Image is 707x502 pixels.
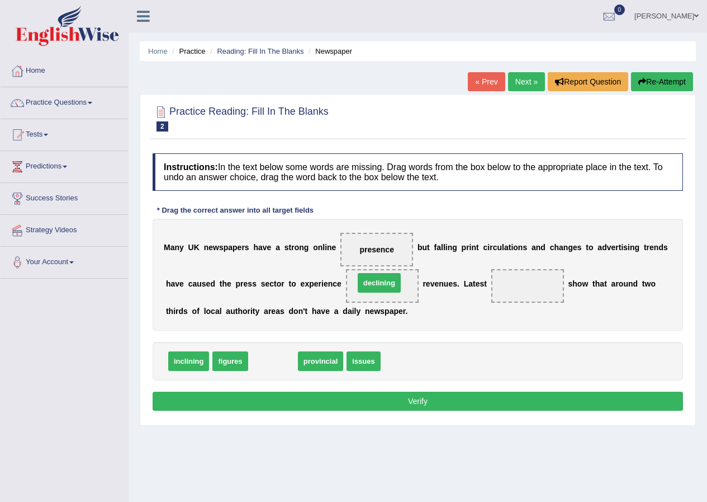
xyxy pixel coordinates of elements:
[462,243,467,252] b: p
[226,307,230,316] b: a
[490,243,492,252] b: r
[480,279,484,288] b: s
[293,307,298,316] b: o
[614,4,625,15] span: 0
[206,279,211,288] b: e
[253,307,255,316] b: t
[645,279,651,288] b: w
[194,243,200,252] b: K
[577,243,582,252] b: s
[472,243,477,252] b: n
[1,215,128,243] a: Strategy Videos
[619,243,621,252] b: t
[658,243,663,252] b: d
[313,243,318,252] b: o
[175,279,179,288] b: v
[491,269,564,303] span: Drop target
[289,279,292,288] b: t
[204,243,209,252] b: n
[642,279,645,288] b: t
[318,243,323,252] b: n
[427,243,430,252] b: t
[204,307,206,316] b: l
[169,307,174,316] b: h
[220,307,222,316] b: l
[423,279,425,288] b: r
[568,279,573,288] b: s
[232,243,238,252] b: p
[222,279,227,288] b: h
[244,279,248,288] b: e
[148,47,168,55] a: Home
[236,279,241,288] b: p
[602,243,607,252] b: d
[319,279,321,288] b: r
[621,243,623,252] b: i
[291,279,296,288] b: o
[483,243,488,252] b: c
[441,243,443,252] b: l
[213,243,219,252] b: w
[179,243,184,252] b: y
[263,243,267,252] b: v
[211,307,215,316] b: c
[343,307,348,316] b: d
[469,243,472,252] b: i
[289,243,292,252] b: t
[347,351,380,371] span: issues
[321,307,325,316] b: v
[252,279,257,288] b: s
[443,243,445,252] b: l
[623,279,628,288] b: u
[317,307,321,316] b: a
[509,243,511,252] b: t
[502,243,504,252] b: l
[298,351,343,371] span: provincial
[271,307,276,316] b: e
[358,273,401,293] span: declining
[508,72,545,91] a: Next »
[504,243,509,252] b: a
[453,279,457,288] b: s
[452,243,457,252] b: g
[265,279,270,288] b: e
[434,279,439,288] b: e
[1,119,128,147] a: Tests
[245,243,249,252] b: s
[276,307,280,316] b: a
[651,279,656,288] b: o
[306,46,352,57] li: Newspaper
[274,279,277,288] b: t
[464,279,469,288] b: L
[444,279,449,288] b: u
[457,279,459,288] b: .
[228,243,232,252] b: a
[179,279,184,288] b: e
[305,279,309,288] b: x
[554,243,559,252] b: h
[309,279,314,288] b: p
[291,243,294,252] b: r
[403,307,406,316] b: r
[654,243,659,252] b: n
[595,279,600,288] b: h
[633,279,638,288] b: d
[473,279,476,288] b: t
[393,307,398,316] b: p
[365,307,370,316] b: n
[647,243,649,252] b: r
[611,243,616,252] b: e
[448,279,453,288] b: e
[303,307,305,316] b: '
[337,279,341,288] b: e
[604,279,607,288] b: t
[623,243,628,252] b: s
[398,307,403,316] b: e
[1,55,128,83] a: Home
[192,307,197,316] b: o
[170,279,175,288] b: a
[301,279,305,288] b: e
[572,279,577,288] b: h
[281,279,284,288] b: r
[1,183,128,211] a: Success Stories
